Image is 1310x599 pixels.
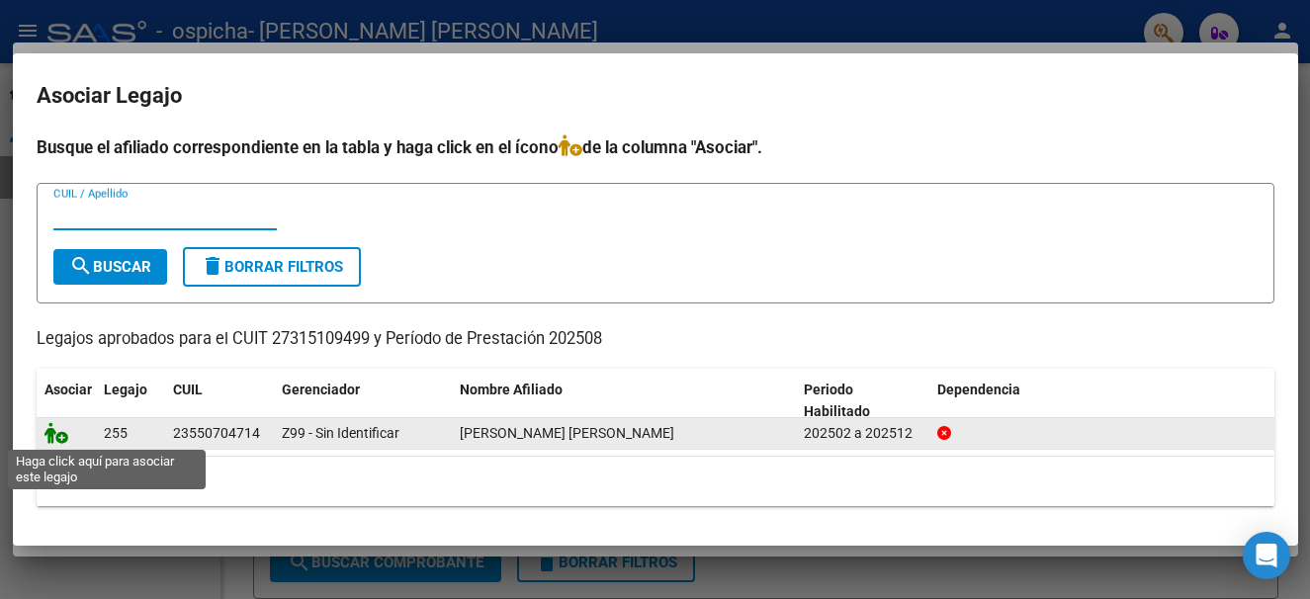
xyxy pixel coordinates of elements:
div: Open Intercom Messenger [1243,532,1290,579]
span: Gerenciador [282,382,360,397]
datatable-header-cell: Nombre Afiliado [452,369,797,434]
span: Z99 - Sin Identificar [282,425,399,441]
datatable-header-cell: CUIL [165,369,274,434]
span: Periodo Habilitado [804,382,870,420]
mat-icon: delete [201,254,224,278]
div: 1 registros [37,457,1274,506]
div: 202502 a 202512 [804,422,921,445]
datatable-header-cell: Dependencia [929,369,1274,434]
h2: Asociar Legajo [37,77,1274,115]
span: Borrar Filtros [201,258,343,276]
datatable-header-cell: Periodo Habilitado [796,369,929,434]
datatable-header-cell: Gerenciador [274,369,452,434]
h4: Busque el afiliado correspondiente en la tabla y haga click en el ícono de la columna "Asociar". [37,134,1274,160]
datatable-header-cell: Asociar [37,369,96,434]
span: 255 [104,425,128,441]
span: Dependencia [937,382,1020,397]
span: Buscar [69,258,151,276]
span: Legajo [104,382,147,397]
span: LOPEZ VALENTINA VANESA [460,425,674,441]
mat-icon: search [69,254,93,278]
button: Buscar [53,249,167,285]
span: Nombre Afiliado [460,382,563,397]
span: CUIL [173,382,203,397]
div: 23550704714 [173,422,260,445]
button: Borrar Filtros [183,247,361,287]
datatable-header-cell: Legajo [96,369,165,434]
span: Asociar [44,382,92,397]
p: Legajos aprobados para el CUIT 27315109499 y Período de Prestación 202508 [37,327,1274,352]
